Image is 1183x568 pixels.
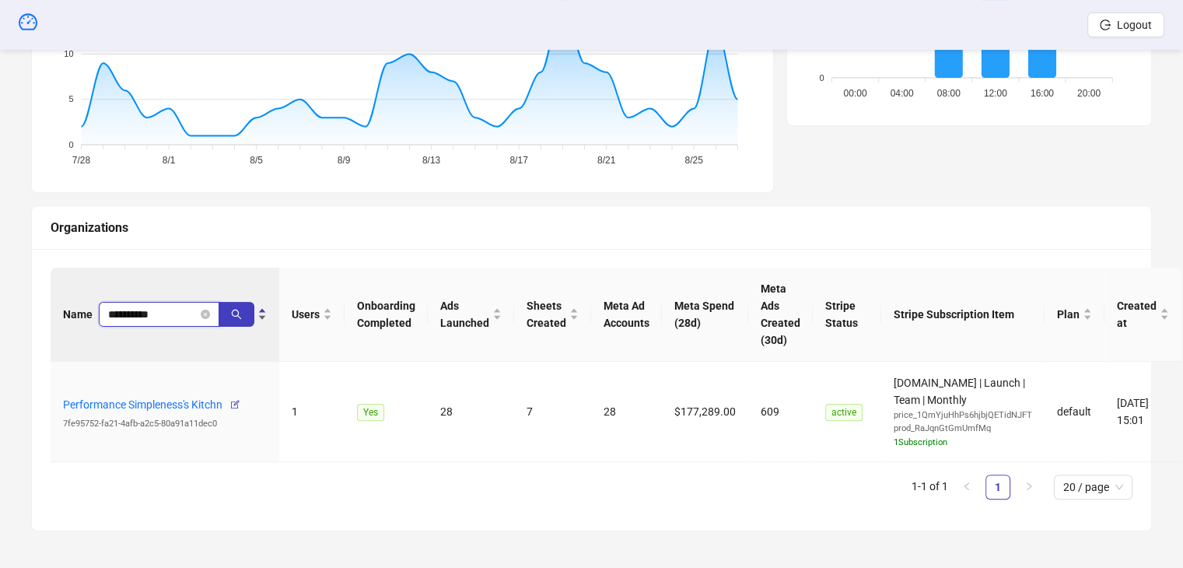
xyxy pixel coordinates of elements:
span: Users [292,306,320,323]
tspan: 7/28 [72,155,91,166]
th: Onboarding Completed [345,268,428,362]
span: logout [1100,19,1111,30]
div: 7fe95752-fa21-4afb-a2c5-80a91a11dec0 [63,417,267,431]
tspan: 8/25 [684,155,703,166]
th: Stripe Status [813,268,881,362]
td: $177,289.00 [662,362,748,463]
tspan: 10 [64,49,73,58]
tspan: 0 [820,72,824,82]
div: price_1QmYjuHhPs6hjbjQETidNJFT [894,408,1032,422]
a: 1 [986,475,1010,499]
li: 1-1 of 1 [912,475,948,500]
div: Page Size [1054,475,1132,500]
button: search [219,302,254,327]
span: Logout [1117,19,1152,31]
div: 1 Subscription [894,436,1032,450]
div: Organizations [51,218,1132,237]
th: Meta Ads Created (30d) [748,268,813,362]
td: 28 [428,362,514,463]
th: Sheets Created [514,268,591,362]
button: close-circle [201,310,210,319]
button: Logout [1087,12,1164,37]
span: search [231,309,242,320]
tspan: 5 [68,94,73,103]
th: Meta Ad Accounts [591,268,662,362]
button: right [1017,475,1041,500]
span: Yes [357,404,384,421]
th: Users [279,268,345,362]
span: Sheets Created [527,297,566,331]
td: [DATE] 15:01 [1104,362,1181,463]
th: Plan [1045,268,1104,362]
div: 28 [604,403,649,420]
span: Plan [1057,306,1080,323]
th: Stripe Subscription Item [881,268,1045,362]
span: right [1024,482,1034,491]
span: 20 / page [1063,475,1123,499]
tspan: 16:00 [1031,88,1054,99]
span: Created at [1117,297,1157,331]
th: Ads Launched [428,268,514,362]
tspan: 8/9 [338,155,351,166]
li: Previous Page [954,475,979,500]
tspan: 12:00 [984,88,1007,99]
tspan: 08:00 [937,88,961,99]
span: left [962,482,971,491]
tspan: 8/1 [163,155,176,166]
div: 609 [761,403,800,420]
tspan: 8/5 [250,155,263,166]
td: 1 [279,362,345,463]
span: Ads Launched [440,297,489,331]
li: Next Page [1017,475,1041,500]
span: [DOMAIN_NAME] | Launch | Team | Monthly [894,377,1032,450]
tspan: 8/17 [509,155,528,166]
tspan: 04:00 [891,88,914,99]
span: dashboard [19,12,37,31]
li: 1 [985,475,1010,500]
tspan: 8/13 [422,155,441,166]
span: active [825,404,863,421]
td: 7 [514,362,591,463]
th: Meta Spend (28d) [662,268,748,362]
td: default [1045,362,1104,463]
a: Performance Simpleness's Kitchn [63,398,222,411]
div: prod_RaJqnGtGmUmfMq [894,422,1032,436]
tspan: 8/21 [597,155,616,166]
tspan: 20:00 [1077,88,1101,99]
th: Created at [1104,268,1181,362]
tspan: 00:00 [844,88,867,99]
tspan: 0 [68,139,73,149]
button: left [954,475,979,500]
